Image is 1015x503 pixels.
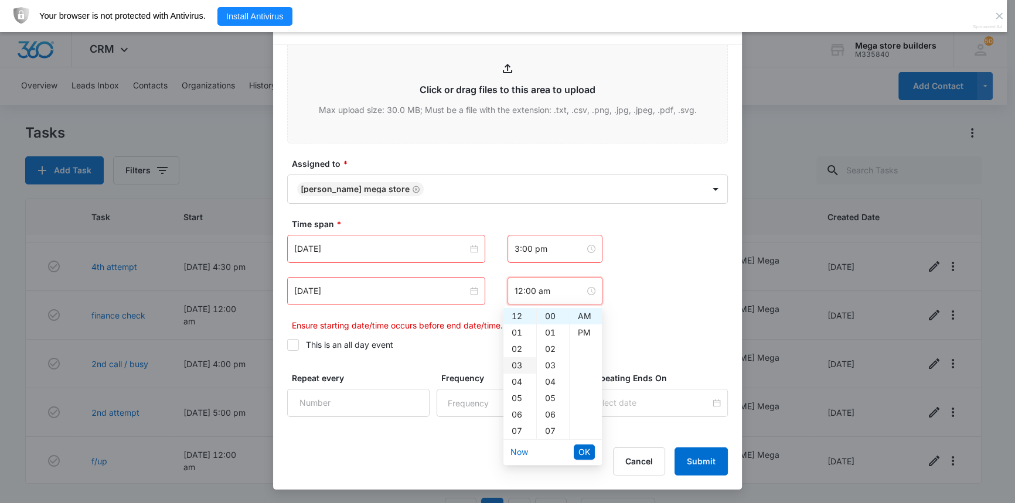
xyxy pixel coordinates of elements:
[537,324,569,341] div: 01
[503,341,536,357] div: 02
[306,338,393,351] div: This is an all day event
[503,324,536,341] div: 01
[537,390,569,406] div: 05
[537,357,569,374] div: 03
[503,423,536,439] div: 07
[503,374,536,390] div: 04
[503,390,536,406] div: 05
[292,218,733,230] label: Time span
[537,406,569,423] div: 06
[537,308,569,324] div: 00
[503,406,536,423] div: 06
[537,341,569,357] div: 02
[294,285,468,297] input: Oct 15, 2025
[515,242,585,255] input: 3:00 pm
[503,357,536,374] div: 03
[410,185,420,193] div: Remove John Mega Store
[287,389,430,417] input: Number
[574,444,595,460] button: OK
[515,285,585,297] input: 12:00 am
[301,185,410,193] div: [PERSON_NAME] Mega Store
[537,423,569,439] div: 07
[292,319,728,331] p: Ensure starting date/time occurs before end date/time.
[537,374,569,390] div: 04
[590,372,733,384] label: Repeating Ends On
[613,447,665,475] button: Cancel
[570,324,602,341] div: PM
[578,446,590,458] span: OK
[294,242,468,255] input: Oct 15, 2025
[441,372,584,384] label: Frequency
[675,447,728,475] button: Submit
[570,308,602,324] div: AM
[592,396,710,409] input: Select date
[292,158,733,170] label: Assigned to
[292,372,434,384] label: Repeat every
[510,447,528,457] a: Now
[503,308,536,324] div: 12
